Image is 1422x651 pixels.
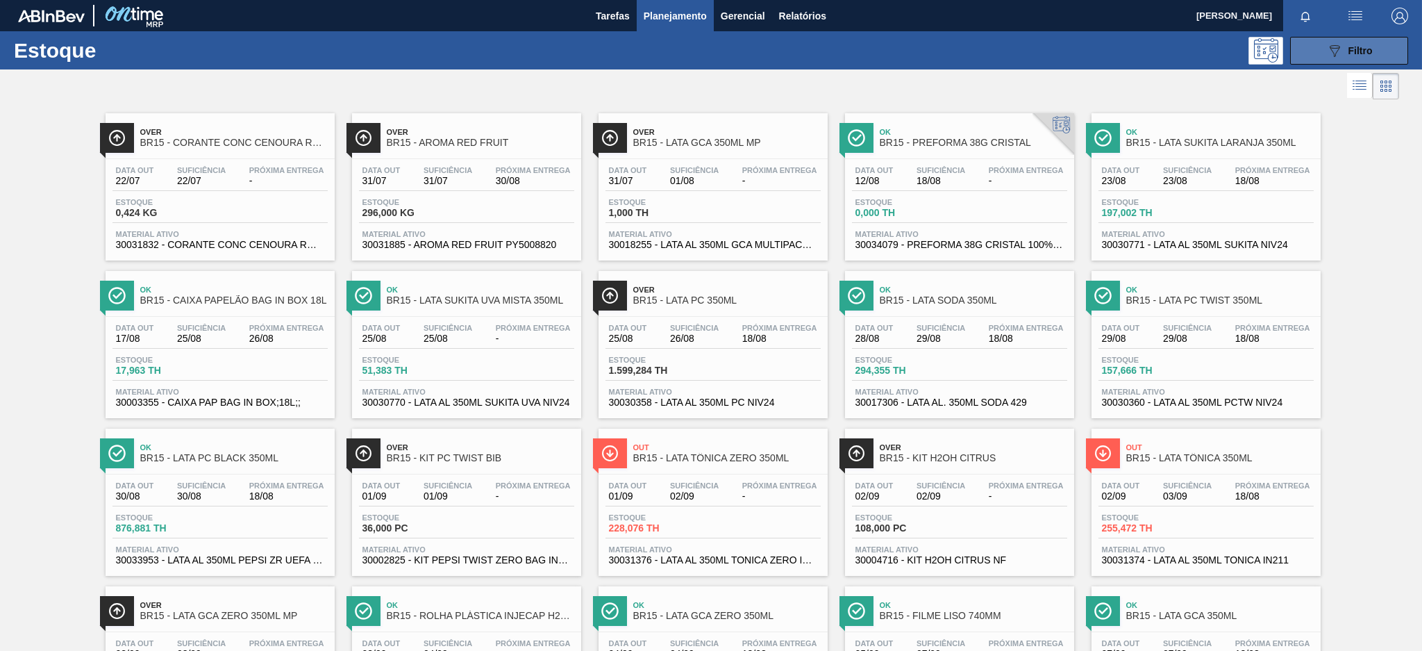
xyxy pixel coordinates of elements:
span: 31/07 [609,176,647,186]
span: Out [1126,443,1314,452]
span: 30003355 - CAIXA PAP BAG IN BOX;18L;; [116,397,324,408]
span: 30018255 - LATA AL 350ML GCA MULTIPACK NIV22 [609,240,817,250]
span: Data out [362,639,401,648]
span: 30030771 - LATA AL 350ML SUKITA NIV24 [1102,240,1310,250]
span: Estoque [855,198,953,206]
span: 0,000 TH [855,208,953,218]
span: BR15 - FILME LISO 740MM [880,611,1067,621]
span: Ok [387,601,574,609]
span: - [742,491,817,502]
span: 25/08 [424,333,472,344]
span: 01/08 [670,176,719,186]
span: Suficiência [424,481,472,490]
span: Estoque [362,356,460,364]
span: Data out [116,639,154,648]
span: Gerencial [721,8,765,24]
span: Ok [140,286,328,294]
img: Ícone [848,602,865,620]
span: Material ativo [1102,230,1310,238]
span: Material ativo [855,388,1064,396]
span: Over [140,128,328,136]
span: 29/08 [1102,333,1140,344]
span: Material ativo [855,545,1064,554]
span: BR15 - LATA TÔNICA 350ML [1126,453,1314,463]
span: 228,076 TH [609,523,706,534]
span: Ok [1126,128,1314,136]
span: Próxima Entrega [1235,639,1310,648]
span: Ok [1126,601,1314,609]
span: 36,000 PC [362,523,460,534]
span: 30002825 - KIT PEPSI TWIST ZERO BAG IN BOX NF [362,555,571,566]
span: 26/08 [249,333,324,344]
span: Suficiência [917,481,965,490]
a: ÍconeOkBR15 - LATA PC TWIST 350MLData out29/08Suficiência29/08Próxima Entrega18/08Estoque157,666 ... [1081,261,1328,418]
span: BR15 - LATA PC TWIST 350ML [1126,295,1314,306]
span: Suficiência [424,166,472,174]
span: Data out [1102,481,1140,490]
span: Estoque [609,356,706,364]
span: 1,000 TH [609,208,706,218]
span: BR15 - LATA TÔNICA ZERO 350ML [633,453,821,463]
span: Over [880,443,1067,452]
img: Ícone [108,129,126,147]
span: Suficiência [177,324,226,332]
span: - [742,176,817,186]
span: 18/08 [742,333,817,344]
span: 01/09 [609,491,647,502]
a: ÍconeOkBR15 - CAIXA PAPELÃO BAG IN BOX 18LData out17/08Suficiência25/08Próxima Entrega26/08Estoqu... [95,261,342,418]
span: 294,355 TH [855,365,953,376]
span: Material ativo [116,388,324,396]
span: Próxima Entrega [496,639,571,648]
span: Relatórios [779,8,826,24]
img: Ícone [601,602,619,620]
span: 03/09 [1163,491,1212,502]
span: Estoque [1102,356,1199,364]
a: ÍconeOkBR15 - LATA SUKITA UVA MISTA 350MLData out25/08Suficiência25/08Próxima Entrega-Estoque51,3... [342,261,588,418]
span: Material ativo [609,388,817,396]
span: 12/08 [855,176,894,186]
a: ÍconeOverBR15 - KIT H2OH CITRUSData out02/09Suficiência02/09Próxima Entrega-Estoque108,000 PCMate... [835,418,1081,576]
span: Material ativo [116,230,324,238]
span: Data out [1102,324,1140,332]
span: Estoque [362,513,460,522]
span: 255,472 TH [1102,523,1199,534]
button: Filtro [1290,37,1408,65]
span: 30031376 - LATA AL 350ML TONICA ZERO IN211 [609,555,817,566]
span: BR15 - CAIXA PAPELÃO BAG IN BOX 18L [140,295,328,306]
span: Estoque [609,198,706,206]
span: 26/08 [670,333,719,344]
span: Ok [633,601,821,609]
span: - [249,176,324,186]
span: 29/08 [917,333,965,344]
span: Data out [609,324,647,332]
span: Estoque [855,356,953,364]
img: Ícone [1094,287,1112,304]
span: Data out [116,481,154,490]
a: ÍconeOkBR15 - LATA SODA 350MLData out28/08Suficiência29/08Próxima Entrega18/08Estoque294,355 THMa... [835,261,1081,418]
span: 30031374 - LATA AL 350ML TONICA IN211 [1102,555,1310,566]
img: Logout [1391,8,1408,24]
a: ÍconeOverBR15 - KIT PC TWIST BIBData out01/09Suficiência01/09Próxima Entrega-Estoque36,000 PCMate... [342,418,588,576]
span: 22/07 [177,176,226,186]
div: Pogramando: nenhum usuário selecionado [1248,37,1283,65]
span: 108,000 PC [855,523,953,534]
span: BR15 - LATA PC BLACK 350ML [140,453,328,463]
span: BR15 - LATA GCA ZERO 350ML [633,611,821,621]
span: 30033953 - LATA AL 350ML PEPSI ZR UEFA 2025 [116,555,324,566]
span: 31/07 [362,176,401,186]
span: 18/08 [1235,176,1310,186]
span: Próxima Entrega [989,481,1064,490]
img: Ícone [848,445,865,462]
span: Data out [855,481,894,490]
span: Data out [609,481,647,490]
span: 30004716 - KIT H2OH CITRUS NF [855,555,1064,566]
span: Ok [880,286,1067,294]
span: 23/08 [1102,176,1140,186]
span: Data out [1102,166,1140,174]
span: 30/08 [496,176,571,186]
span: Suficiência [670,324,719,332]
span: Próxima Entrega [989,166,1064,174]
span: Próxima Entrega [742,166,817,174]
span: Suficiência [1163,481,1212,490]
a: ÍconeOkBR15 - LATA SUKITA LARANJA 350MLData out23/08Suficiência23/08Próxima Entrega18/08Estoque19... [1081,103,1328,261]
